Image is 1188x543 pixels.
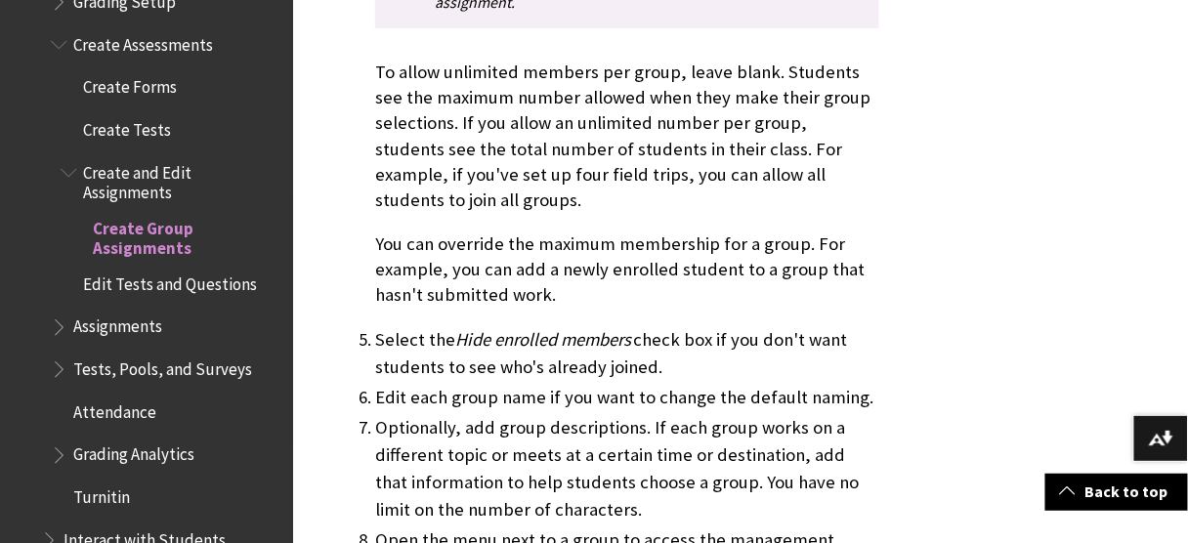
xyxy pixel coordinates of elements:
[73,480,130,507] span: Turnitin
[83,156,279,202] span: Create and Edit Assignments
[375,60,879,213] p: To allow unlimited members per group, leave blank. Students see the maximum number allowed when t...
[375,414,879,523] li: Optionally, add group descriptions. If each group works on a different topic or meets at a certai...
[83,70,177,97] span: Create Forms
[93,212,279,258] span: Create Group Assignments
[375,326,879,381] li: Select the check box if you don't want students to see who's already joined.
[375,384,879,411] li: Edit each group name if you want to change the default naming.
[455,328,631,351] span: Hide enrolled members
[73,353,252,379] span: Tests, Pools, and Surveys
[73,396,156,422] span: Attendance
[83,268,257,294] span: Edit Tests and Questions
[73,28,213,55] span: Create Assessments
[83,113,171,140] span: Create Tests
[1045,474,1188,510] a: Back to top
[375,231,879,309] p: You can override the maximum membership for a group. For example, you can add a newly enrolled st...
[73,311,162,337] span: Assignments
[73,439,194,465] span: Grading Analytics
